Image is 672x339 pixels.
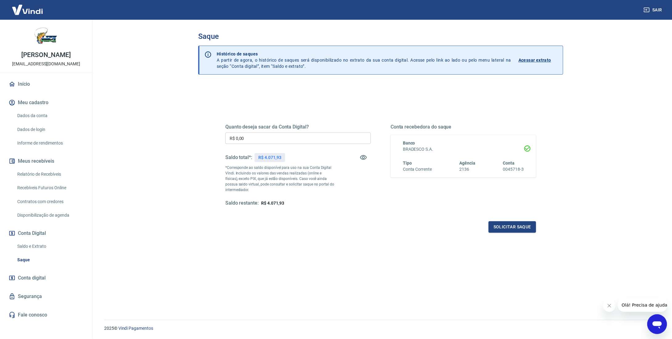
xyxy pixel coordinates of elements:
[518,57,551,63] p: Acessar extrato
[7,96,85,109] button: Meu cadastro
[460,161,476,165] span: Agência
[460,166,476,173] h6: 2136
[647,314,667,334] iframe: Botão para abrir a janela de mensagens
[7,290,85,303] a: Segurança
[15,137,85,149] a: Informe de rendimentos
[7,227,85,240] button: Conta Digital
[15,123,85,136] a: Dados de login
[12,61,80,67] p: [EMAIL_ADDRESS][DOMAIN_NAME]
[15,182,85,194] a: Recebíveis Futuros Online
[618,298,667,312] iframe: Mensagem da empresa
[118,326,153,331] a: Vindi Pagamentos
[21,52,71,58] p: [PERSON_NAME]
[15,254,85,266] a: Saque
[391,124,536,130] h5: Conta recebedora do saque
[34,25,59,49] img: 404e03fd-99d3-49d5-aa05-4b718fb83cc2.jpeg
[603,300,616,312] iframe: Fechar mensagem
[403,146,524,153] h6: BRADESCO S.A.
[198,32,563,41] h3: Saque
[403,141,415,145] span: Banco
[518,51,558,69] a: Acessar extrato
[15,109,85,122] a: Dados da conta
[503,161,514,165] span: Conta
[225,200,259,206] h5: Saldo restante:
[217,51,511,69] p: A partir de agora, o histórico de saques será disponibilizado no extrato da sua conta digital. Ac...
[403,166,432,173] h6: Conta Corrente
[217,51,511,57] p: Histórico de saques
[503,166,524,173] h6: 0045718-3
[15,168,85,181] a: Relatório de Recebíveis
[104,325,657,332] p: 2025 ©
[7,77,85,91] a: Início
[225,154,252,161] h5: Saldo total*:
[18,274,46,282] span: Conta digital
[403,161,412,165] span: Tipo
[642,4,665,16] button: Sair
[7,0,47,19] img: Vindi
[15,209,85,222] a: Disponibilização de agenda
[489,221,536,233] button: Solicitar saque
[7,154,85,168] button: Meus recebíveis
[225,165,334,193] p: *Corresponde ao saldo disponível para uso na sua Conta Digital Vindi. Incluindo os valores das ve...
[15,240,85,253] a: Saldo e Extrato
[261,201,284,206] span: R$ 4.071,93
[225,124,371,130] h5: Quanto deseja sacar da Conta Digital?
[258,154,281,161] p: R$ 4.071,93
[4,4,52,9] span: Olá! Precisa de ajuda?
[15,195,85,208] a: Contratos com credores
[7,271,85,285] a: Conta digital
[7,308,85,322] a: Fale conosco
